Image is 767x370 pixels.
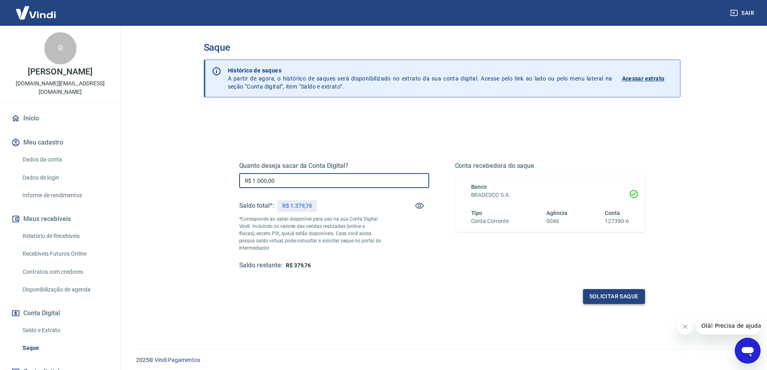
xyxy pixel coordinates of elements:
h5: Saldo restante: [239,261,283,270]
h6: Conta Corrente [471,217,509,225]
h6: 0046 [546,217,567,225]
div: R [44,32,76,64]
button: Sair [728,6,757,21]
p: Acessar extrato [622,74,665,83]
span: Conta [605,210,620,216]
p: [PERSON_NAME] [28,68,92,76]
a: Dados de login [19,169,111,186]
h6: 127390-6 [605,217,629,225]
iframe: Botão para abrir a janela de mensagens [735,338,761,364]
a: Contratos com credores [19,264,111,280]
p: [DOMAIN_NAME][EMAIL_ADDRESS][DOMAIN_NAME] [6,79,114,96]
p: A partir de agora, o histórico de saques será disponibilizado no extrato da sua conta digital. Ac... [228,66,612,91]
a: Acessar extrato [622,66,674,91]
h3: Saque [204,42,680,53]
a: Relatório de Recebíveis [19,228,111,244]
span: Olá! Precisa de ajuda? [5,6,68,12]
a: Início [10,110,111,127]
h5: Quanto deseja sacar da Conta Digital? [239,162,429,170]
span: Tipo [471,210,483,216]
h6: BRADESCO S.A. [471,191,629,199]
p: *Corresponde ao saldo disponível para uso na sua Conta Digital Vindi. Incluindo os valores das ve... [239,215,382,252]
button: Meu cadastro [10,134,111,151]
a: Dados da conta [19,151,111,168]
p: 2025 © [136,356,748,364]
a: Informe de rendimentos [19,187,111,204]
iframe: Mensagem da empresa [697,317,761,335]
a: Saldo e Extrato [19,322,111,339]
p: R$ 1.379,76 [282,202,312,210]
button: Conta Digital [10,304,111,322]
h5: Saldo total*: [239,202,274,210]
p: Histórico de saques [228,66,612,74]
button: Meus recebíveis [10,210,111,228]
button: Solicitar saque [583,289,645,304]
a: Saque [19,340,111,356]
a: Disponibilização de agenda [19,281,111,298]
iframe: Fechar mensagem [677,318,693,335]
a: Recebíveis Futuros Online [19,246,111,262]
span: Agência [546,210,567,216]
span: R$ 379,76 [286,262,311,269]
h5: Conta recebedora do saque [455,162,645,170]
a: Vindi Pagamentos [155,357,200,363]
img: Vindi [10,0,62,25]
span: Banco [471,184,487,190]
